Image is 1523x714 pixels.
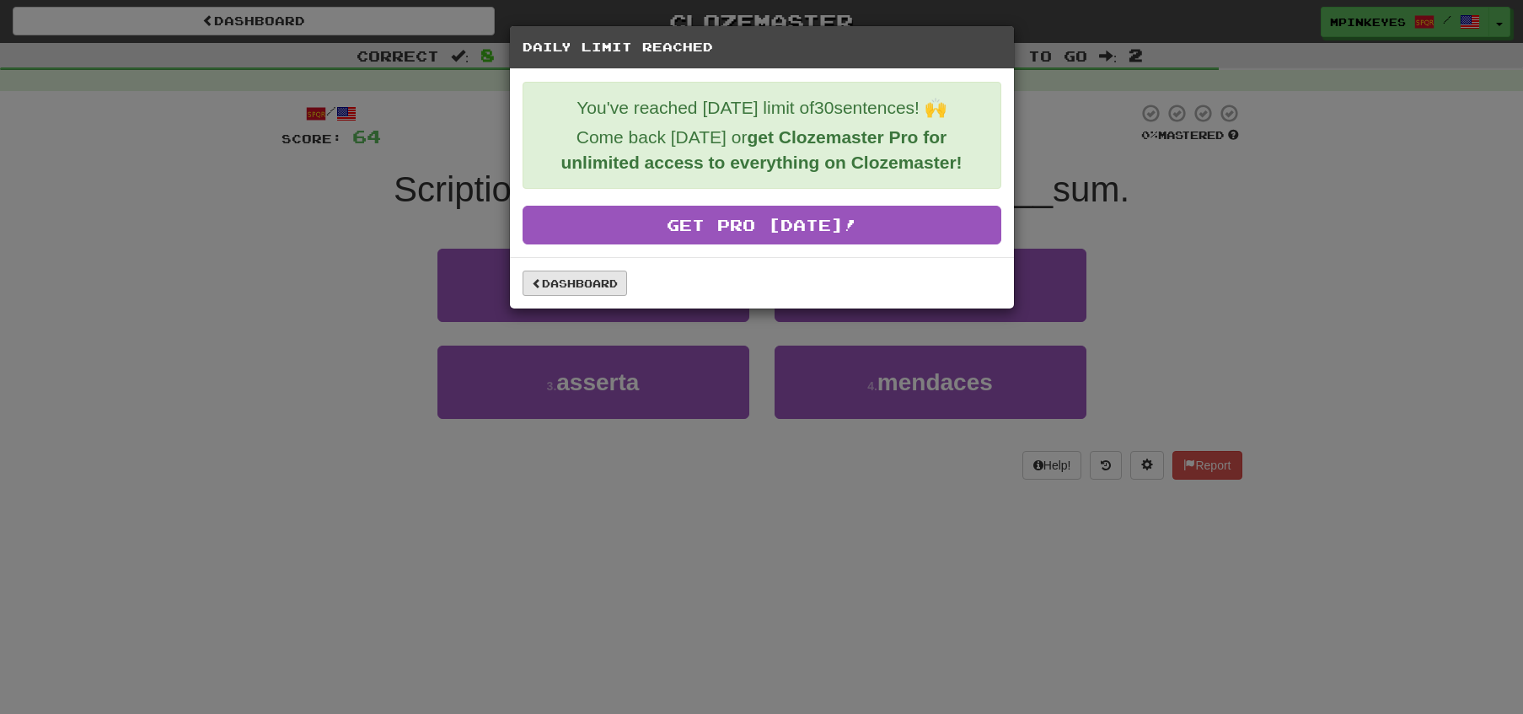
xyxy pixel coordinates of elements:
[536,95,988,121] p: You've reached [DATE] limit of 30 sentences! 🙌
[523,39,1001,56] h5: Daily Limit Reached
[523,206,1001,244] a: Get Pro [DATE]!
[523,271,627,296] a: Dashboard
[560,127,962,172] strong: get Clozemaster Pro for unlimited access to everything on Clozemaster!
[536,125,988,175] p: Come back [DATE] or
